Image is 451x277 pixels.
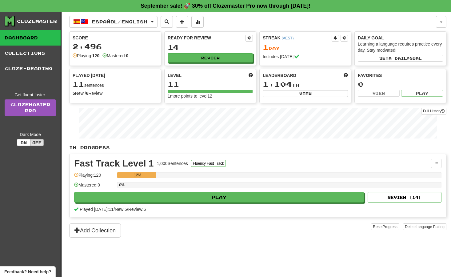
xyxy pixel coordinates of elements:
div: 1 more points to level 12 [168,93,253,99]
div: 12% [119,172,156,178]
span: Score more points to level up [249,72,253,78]
div: Ready for Review [168,35,245,41]
div: Learning a language requires practice every day. Stay motivated! [358,41,443,53]
span: a daily [389,56,409,60]
span: 11 [73,80,84,88]
button: Fluency Fast Track [191,160,226,167]
a: ClozemasterPro [5,99,56,116]
div: Get fluent faster. [5,92,56,98]
button: Search sentences [161,16,173,28]
div: th [263,80,348,88]
div: Favorites [358,72,443,78]
span: Played [DATE] [73,72,105,78]
div: 11 [168,80,253,88]
button: Add sentence to collection [176,16,188,28]
button: View [358,90,400,97]
button: DeleteLanguage Pairing [403,223,446,230]
div: 1,000 Sentences [157,160,188,167]
span: Open feedback widget [4,269,51,275]
button: Full History [421,108,446,114]
button: Español/English [69,16,158,28]
span: Leaderboard [263,72,296,78]
div: Fast Track Level 1 [74,159,154,168]
div: 0 [358,80,443,88]
div: Clozemaster [17,18,57,24]
div: Playing: 120 [74,172,114,182]
div: Dark Mode [5,131,56,138]
button: On [17,139,30,146]
div: Score [73,35,158,41]
strong: 0 [126,53,128,58]
span: Español / English [92,19,147,24]
div: sentences [73,80,158,88]
div: 14 [168,43,253,51]
button: Review (14) [368,192,441,203]
button: Play [401,90,443,97]
strong: 5 [73,91,75,96]
strong: 6 [86,91,89,96]
button: More stats [191,16,204,28]
span: 1,104 [263,80,292,88]
span: New: 5 [115,207,127,212]
button: Seta dailygoal [358,55,443,62]
div: Streak [263,35,332,41]
span: / [114,207,115,212]
button: Play [74,192,364,203]
span: Played [DATE]: 11 [80,207,114,212]
span: / [127,207,128,212]
div: Day [263,43,348,51]
p: In Progress [69,145,446,151]
a: (AEST) [281,36,293,40]
span: Review: 6 [128,207,146,212]
span: Level [168,72,182,78]
div: Includes [DATE]! [263,54,348,60]
button: Add Collection [69,223,121,238]
strong: September sale! 🚀 30% off Clozemaster Pro now through [DATE]! [141,3,310,9]
div: New / Review [73,90,158,96]
span: 1 [263,43,269,51]
div: Playing: [73,53,99,59]
span: Language Pairing [416,225,445,229]
div: Mastered: 0 [74,182,114,192]
button: View [263,90,348,97]
div: 2,496 [73,43,158,50]
button: Off [30,139,44,146]
button: Review [168,53,253,62]
strong: 120 [92,53,99,58]
div: Daily Goal [358,35,443,41]
span: This week in points, UTC [344,72,348,78]
div: Mastered: [102,53,128,59]
button: ResetProgress [371,223,399,230]
span: Progress [383,225,397,229]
